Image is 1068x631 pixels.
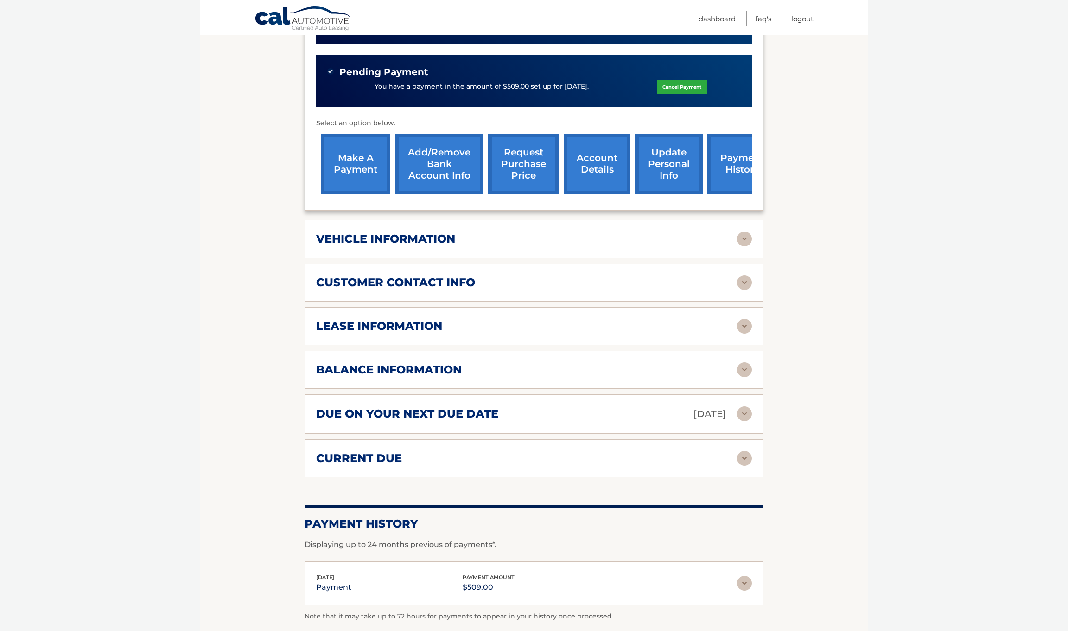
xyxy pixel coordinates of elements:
a: account details [564,134,630,194]
a: update personal info [635,134,703,194]
img: accordion-rest.svg [737,406,752,421]
h2: due on your next due date [316,407,498,421]
h2: vehicle information [316,232,455,246]
a: Cal Automotive [254,6,352,33]
p: You have a payment in the amount of $509.00 set up for [DATE]. [375,82,589,92]
span: payment amount [463,574,515,580]
a: payment history [707,134,777,194]
a: Logout [791,11,814,26]
p: Displaying up to 24 months previous of payments*. [305,539,763,550]
img: check-green.svg [327,68,334,75]
img: accordion-rest.svg [737,362,752,377]
p: $509.00 [463,581,515,594]
img: accordion-rest.svg [737,576,752,591]
p: payment [316,581,351,594]
h2: lease information [316,319,442,333]
p: Note that it may take up to 72 hours for payments to appear in your history once processed. [305,611,763,622]
img: accordion-rest.svg [737,232,752,246]
h2: current due [316,451,402,465]
span: [DATE] [316,574,334,580]
img: accordion-rest.svg [737,275,752,290]
a: Dashboard [699,11,736,26]
span: Pending Payment [339,66,428,78]
h2: Payment History [305,517,763,531]
img: accordion-rest.svg [737,451,752,466]
a: Add/Remove bank account info [395,134,483,194]
h2: customer contact info [316,276,475,290]
a: request purchase price [488,134,559,194]
a: make a payment [321,134,390,194]
p: Select an option below: [316,118,752,129]
h2: balance information [316,363,462,377]
p: [DATE] [693,406,726,422]
a: FAQ's [756,11,771,26]
img: accordion-rest.svg [737,319,752,334]
a: Cancel Payment [657,80,707,94]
